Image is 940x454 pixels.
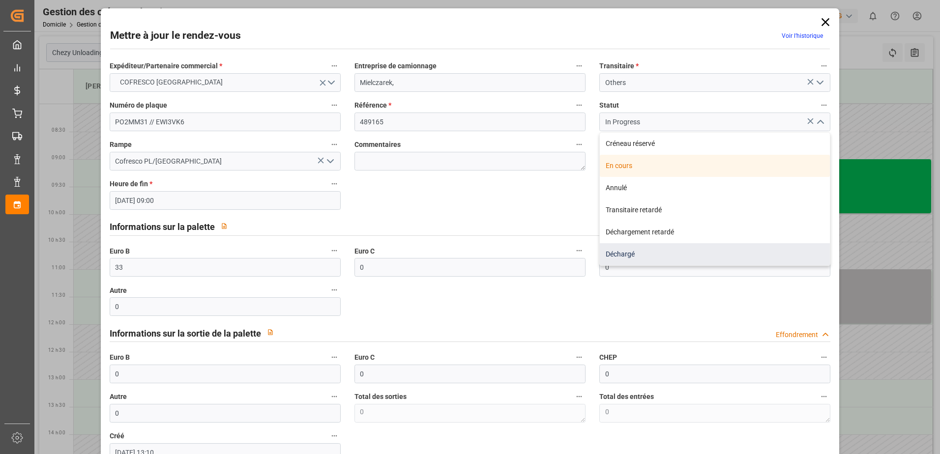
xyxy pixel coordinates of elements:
[328,99,341,112] button: Numéro de plaque
[354,393,407,400] font: Total des sorties
[354,141,401,148] font: Commentaires
[110,62,218,70] font: Expéditeur/Partenaire commercial
[600,199,830,221] div: Transitaire retardé
[600,133,830,155] div: Créneau réservé
[328,390,341,403] button: Autre
[110,141,132,148] font: Rampe
[599,113,830,131] input: Type à rechercher/sélectionner
[328,177,341,190] button: Heure de fin *
[328,138,341,151] button: Rampe
[354,353,375,361] font: Euro C
[110,327,261,340] h2: Informations sur la sortie de la palette
[599,404,830,423] textarea: 0
[573,351,586,364] button: Euro C
[573,59,586,72] button: Entreprise de camionnage
[328,429,341,442] button: Créé
[600,243,830,265] div: Déchargé
[110,28,241,44] h2: Mettre à jour le rendez-vous
[110,432,124,440] font: Créé
[261,323,280,341] button: View description
[818,390,830,403] button: Total des entrées
[328,351,341,364] button: Euro B
[812,114,827,130] button: Fermer le menu
[600,221,830,243] div: Déchargement retardé
[110,191,341,210] input: JJ-MM-AAAA HH :MM
[776,330,818,340] div: Effondrement
[600,155,830,177] div: En cours
[354,62,437,70] font: Entreprise de camionnage
[573,99,586,112] button: Référence *
[110,353,130,361] font: Euro B
[115,77,228,87] span: COFRESCO [GEOGRAPHIC_DATA]
[600,177,830,199] div: Annulé
[215,217,234,235] button: View description
[110,152,341,170] input: Type à rechercher/sélectionner
[110,101,167,109] font: Numéro de plaque
[818,59,830,72] button: Transitaire *
[354,247,375,255] font: Euro C
[812,75,827,90] button: Ouvrir le menu
[110,180,148,188] font: Heure de fin
[110,73,341,92] button: Ouvrir le menu
[328,284,341,296] button: Autre
[599,353,617,361] font: CHEP
[110,286,127,294] font: Autre
[328,59,341,72] button: Expéditeur/Partenaire commercial *
[599,62,634,70] font: Transitaire
[573,390,586,403] button: Total des sorties
[354,404,586,423] textarea: 0
[328,244,341,257] button: Euro B
[354,101,387,109] font: Référence
[322,154,337,169] button: Ouvrir le menu
[573,138,586,151] button: Commentaires
[110,393,127,400] font: Autre
[782,32,823,39] a: Voir l’historique
[110,247,130,255] font: Euro B
[110,220,215,233] h2: Informations sur la palette
[818,351,830,364] button: CHEP
[599,101,619,109] font: Statut
[818,99,830,112] button: Statut
[573,244,586,257] button: Euro C
[599,393,654,400] font: Total des entrées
